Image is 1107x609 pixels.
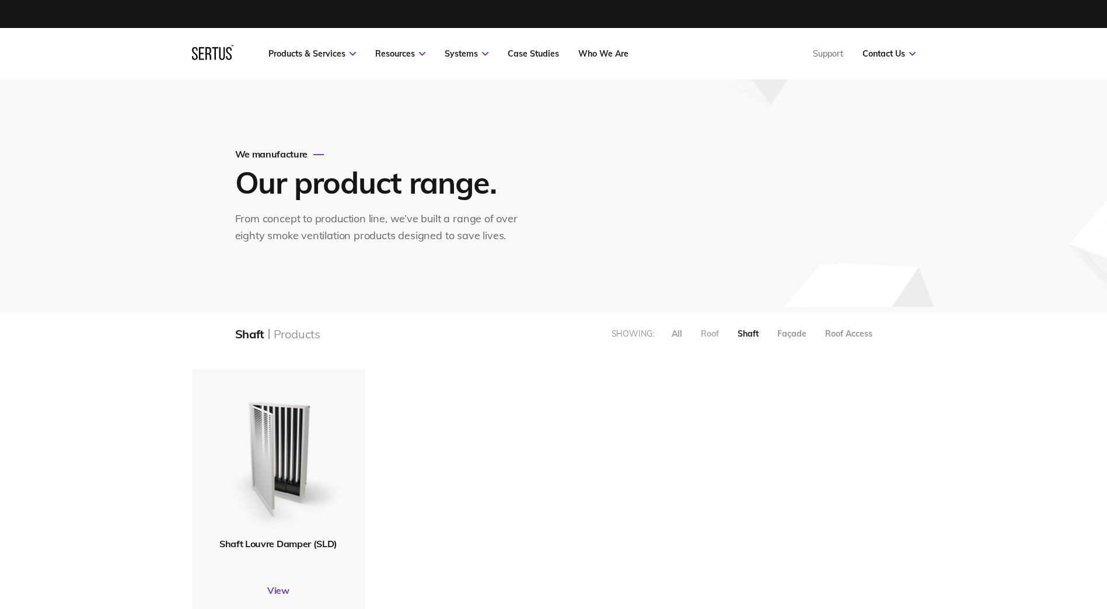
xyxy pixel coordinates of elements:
a: View [192,584,365,596]
div: Shaft [738,328,759,339]
a: Systems [445,48,488,59]
div: Roof [701,328,719,339]
span: Shaft Louvre Damper (SLD) [219,538,337,549]
a: Support [813,48,843,59]
a: Case Studies [508,48,559,59]
div: Products [274,327,320,341]
div: Façade [777,328,806,339]
div: Showing: [612,328,654,339]
div: From concept to production line, we’ve built a range of over eighty smoke ventilation products de... [235,211,530,244]
a: Resources [375,48,425,59]
iframe: Chat Widget [897,474,1107,609]
div: All [672,328,682,339]
h1: Our product range. [235,163,527,201]
a: Who We Are [578,48,628,59]
div: Roof Access [825,328,872,339]
div: Shaft [235,327,264,341]
div: We manufacture [235,148,530,160]
a: Products & Services [268,48,356,59]
a: Contact Us [862,48,916,59]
